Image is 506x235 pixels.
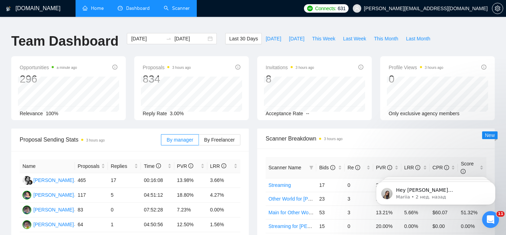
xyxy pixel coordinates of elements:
span: info-circle [188,163,193,168]
span: info-circle [358,65,363,70]
span: -- [306,111,309,116]
div: [PERSON_NAME] [33,191,74,199]
iframe: Intercom notifications сообщение [365,167,506,216]
button: Last 30 Days [225,33,262,44]
input: End date [174,35,206,43]
td: 4.27% [207,188,240,203]
td: 00:16:08 [141,173,174,188]
a: YT[PERSON_NAME] [22,221,74,227]
span: PVR [376,165,393,170]
span: This Month [374,35,398,43]
time: a minute ago [57,66,77,70]
span: swap-right [166,36,171,41]
span: filter [308,162,315,173]
a: Other World for [PERSON_NAME] [268,196,344,202]
input: Start date [131,35,163,43]
td: 1.56% [207,217,240,232]
img: YT [22,220,31,229]
td: 04:51:12 [141,188,174,203]
span: Acceptance Rate [266,111,303,116]
span: Time [144,163,161,169]
span: user [355,6,359,11]
div: [PERSON_NAME] [33,206,74,214]
span: Proposals [143,63,191,72]
td: 0 [108,203,141,217]
span: info-circle [112,65,117,70]
td: 20.00% [373,219,402,233]
span: filter [309,165,313,170]
button: This Week [308,33,339,44]
iframe: Intercom live chat [482,211,499,228]
td: $0.00 [430,219,458,233]
div: 8 [266,72,314,86]
td: 0.00% [207,203,240,217]
span: dashboard [118,6,123,11]
a: Main for Other World [268,210,314,215]
span: New [485,132,495,138]
td: 1 [108,217,141,232]
td: 07:52:28 [141,203,174,217]
a: H[PERSON_NAME] [22,192,74,197]
span: Only exclusive agency members [389,111,460,116]
span: PVR [177,163,194,169]
span: info-circle [355,165,360,170]
time: 3 hours ago [172,66,191,70]
button: setting [492,3,503,14]
button: [DATE] [262,33,285,44]
span: Score [461,161,474,174]
span: Dashboard [126,5,150,11]
td: 64 [75,217,108,232]
span: [DATE] [266,35,281,43]
button: This Month [370,33,402,44]
span: Invitations [266,63,314,72]
a: Streaming [268,182,291,188]
span: Profile Views [389,63,443,72]
a: Streaming for [PERSON_NAME] [268,223,340,229]
a: GB[PERSON_NAME] [22,177,74,183]
span: [DATE] [289,35,304,43]
th: Proposals [75,159,108,173]
span: Connects: [315,5,336,12]
td: 117 [75,188,108,203]
span: Opportunities [20,63,77,72]
td: 17 [316,178,345,192]
td: 3 [345,192,373,205]
span: By manager [167,137,193,143]
span: to [166,36,171,41]
span: Reply Rate [143,111,167,116]
span: info-circle [415,165,420,170]
a: homeHome [83,5,104,11]
span: info-circle [444,165,449,170]
button: Last Month [402,33,434,44]
span: info-circle [330,165,335,170]
span: By Freelancer [204,137,235,143]
span: info-circle [235,65,240,70]
time: 3 hours ago [296,66,314,70]
span: Bids [319,165,335,170]
td: 04:50:56 [141,217,174,232]
img: YZ [22,205,31,214]
span: Proposals [78,162,100,170]
td: 3.66% [207,173,240,188]
span: Re [348,165,360,170]
a: YZ[PERSON_NAME] [22,207,74,212]
span: info-circle [387,165,392,170]
span: Last 30 Days [229,35,258,43]
span: Proposal Sending Stats [20,135,161,144]
span: LRR [210,163,226,169]
span: LRR [404,165,420,170]
img: GB [22,176,31,185]
td: 15 [316,219,345,233]
td: 83 [75,203,108,217]
span: Last Week [343,35,366,43]
span: Scanner Breakdown [266,134,486,143]
span: info-circle [221,163,226,168]
span: Replies [111,162,133,170]
td: 12.50% [174,217,207,232]
div: [PERSON_NAME] [33,221,74,228]
a: setting [492,6,503,11]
